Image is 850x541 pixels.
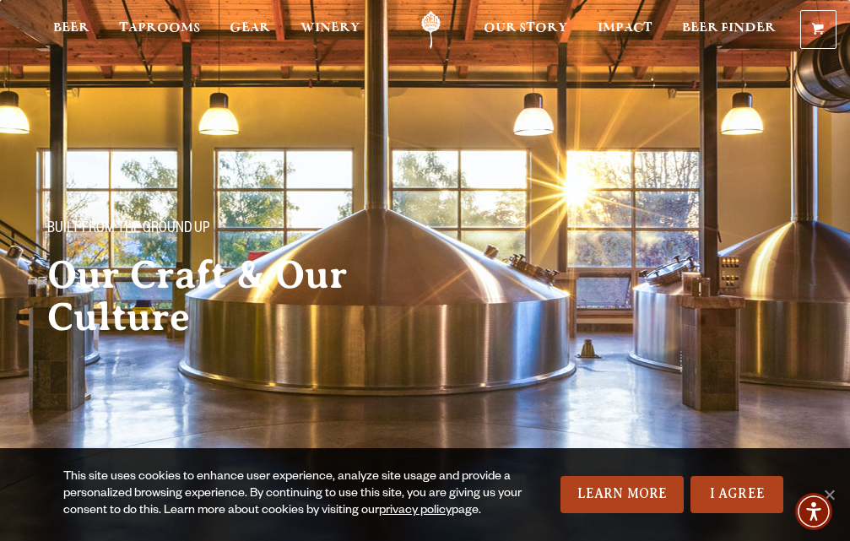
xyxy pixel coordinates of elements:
span: Taprooms [119,21,200,35]
span: Impact [598,21,652,35]
a: Winery [290,11,371,49]
h2: Our Craft & Our Culture [47,254,412,338]
a: Beer Finder [671,11,787,49]
a: Taprooms [108,11,211,49]
a: Odell Home [399,11,463,49]
span: Beer Finder [682,21,776,35]
div: Accessibility Menu [795,493,832,530]
a: I Agree [690,476,783,513]
a: privacy policy [379,505,452,518]
a: Gear [219,11,281,49]
a: Our Story [473,11,578,49]
span: Winery [300,21,360,35]
span: Gear [230,21,270,35]
a: Impact [587,11,663,49]
span: Our Story [484,21,567,35]
div: This site uses cookies to enhance user experience, analyze site usage and provide a personalized ... [63,469,522,520]
a: Learn More [560,476,685,513]
span: Beer [53,21,89,35]
a: Beer [42,11,100,49]
span: Built From The Ground Up [47,219,209,241]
